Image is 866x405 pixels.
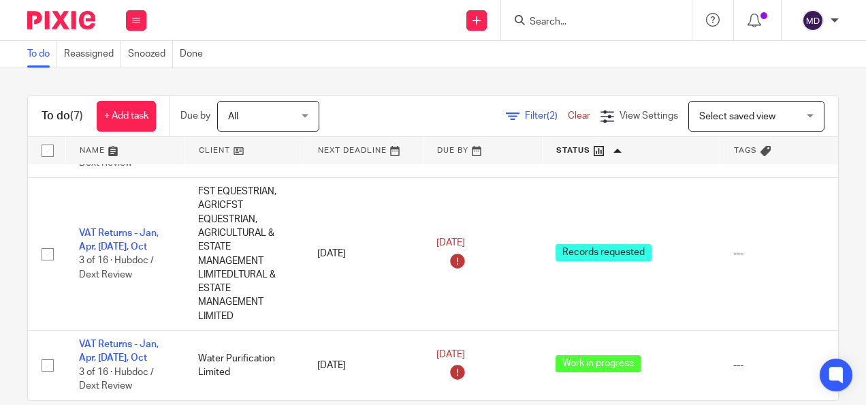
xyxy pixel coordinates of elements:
[79,228,159,252] a: VAT Returns - Jan, Apr, [DATE], Oct
[185,331,304,400] td: Water Purification Limited
[547,111,558,121] span: (2)
[79,340,159,363] a: VAT Returns - Jan, Apr, [DATE], Oct
[79,145,154,168] span: 3 of 16 · Hubdoc / Dext Review
[27,11,95,29] img: Pixie
[79,367,154,391] span: 3 of 16 · Hubdoc / Dext Review
[436,350,465,359] span: [DATE]
[525,111,568,121] span: Filter
[128,41,173,67] a: Snoozed
[568,111,590,121] a: Clear
[64,41,121,67] a: Reassigned
[27,41,57,67] a: To do
[699,112,775,121] span: Select saved view
[70,110,83,121] span: (7)
[79,256,154,280] span: 3 of 16 · Hubdoc / Dext Review
[180,109,210,123] p: Due by
[528,16,651,29] input: Search
[42,109,83,123] h1: To do
[556,355,641,372] span: Work in progress
[734,147,757,154] span: Tags
[180,41,210,67] a: Done
[304,177,423,330] td: [DATE]
[97,101,156,132] a: + Add task
[436,238,465,247] span: [DATE]
[556,244,652,261] span: Records requested
[620,111,678,121] span: View Settings
[802,10,824,31] img: svg%3E
[228,112,238,121] span: All
[304,331,423,400] td: [DATE]
[733,247,825,260] div: ---
[733,359,825,372] div: ---
[185,177,304,330] td: FST EQUESTRIAN, AGRICFST EQUESTRIAN, AGRICULTURAL & ESTATE MANAGEMENT LIMITEDLTURAL & ESTATE MANA...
